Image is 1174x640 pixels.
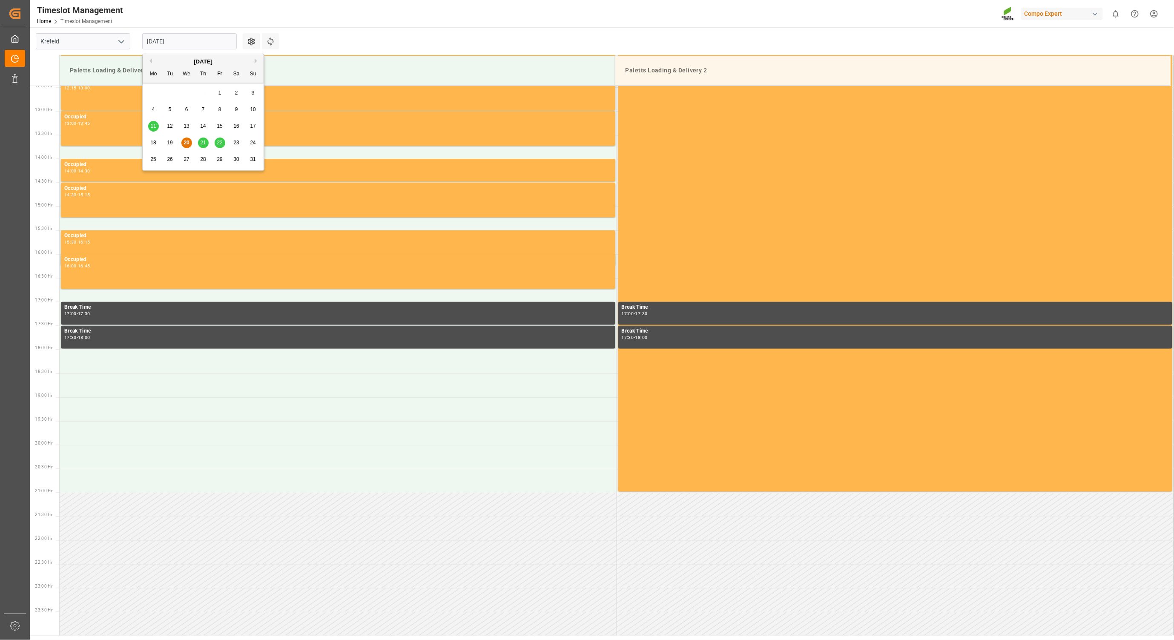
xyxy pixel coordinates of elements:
div: Choose Monday, August 11th, 2025 [148,121,159,132]
span: 16:30 Hr [35,274,52,279]
span: 14:30 Hr [35,179,52,184]
div: Choose Tuesday, August 19th, 2025 [165,138,175,148]
span: 15 [217,123,222,129]
span: 13 [184,123,189,129]
div: Choose Friday, August 15th, 2025 [215,121,225,132]
div: Choose Sunday, August 17th, 2025 [248,121,258,132]
div: 13:45 [78,121,90,125]
div: Choose Saturday, August 30th, 2025 [231,154,242,165]
div: 13:00 [64,121,77,125]
div: Sa [231,69,242,80]
input: DD.MM.YYYY [142,33,237,49]
div: 16:45 [78,264,90,268]
div: 18:00 [78,336,90,340]
span: 21:00 Hr [35,489,52,494]
span: 21:30 Hr [35,513,52,517]
span: 5 [169,106,172,112]
div: - [634,312,635,316]
div: Choose Tuesday, August 12th, 2025 [165,121,175,132]
img: Screenshot%202023-09-29%20at%2010.02.21.png_1712312052.png [1002,6,1015,21]
div: Paletts Loading & Delivery 2 [622,63,1163,78]
span: 19:00 Hr [35,393,52,398]
div: [DATE] [143,57,264,66]
div: Choose Monday, August 18th, 2025 [148,138,159,148]
div: Occupied [64,256,612,264]
span: 19:30 Hr [35,417,52,422]
span: 17:00 Hr [35,298,52,303]
div: Tu [165,69,175,80]
div: 14:30 [64,193,77,197]
span: 20 [184,140,189,146]
span: 20:00 Hr [35,441,52,446]
span: 27 [184,156,189,162]
div: Choose Wednesday, August 6th, 2025 [181,104,192,115]
span: 3 [252,90,255,96]
button: Previous Month [147,58,152,63]
div: Choose Saturday, August 23rd, 2025 [231,138,242,148]
div: Choose Thursday, August 14th, 2025 [198,121,209,132]
span: 22 [217,140,222,146]
span: 22:00 Hr [35,537,52,541]
div: Choose Tuesday, August 26th, 2025 [165,154,175,165]
span: 16 [233,123,239,129]
div: Choose Tuesday, August 5th, 2025 [165,104,175,115]
div: Occupied [64,113,612,121]
button: open menu [115,35,127,48]
span: 18 [150,140,156,146]
span: 23 [233,140,239,146]
div: 13:00 [78,86,90,90]
span: 26 [167,156,172,162]
div: Choose Thursday, August 28th, 2025 [198,154,209,165]
span: 23:30 Hr [35,608,52,613]
span: 2 [235,90,238,96]
div: Timeslot Management [37,4,123,17]
span: 17 [250,123,255,129]
span: 15:30 Hr [35,227,52,231]
span: 10 [250,106,255,112]
span: 21 [200,140,206,146]
div: - [77,241,78,244]
div: Choose Friday, August 29th, 2025 [215,154,225,165]
div: Choose Friday, August 1st, 2025 [215,88,225,98]
div: 14:00 [64,169,77,173]
span: 18:00 Hr [35,346,52,350]
div: 16:15 [78,241,90,244]
div: Choose Wednesday, August 27th, 2025 [181,154,192,165]
span: 15:00 Hr [35,203,52,207]
div: - [77,86,78,90]
span: 30 [233,156,239,162]
div: Choose Wednesday, August 13th, 2025 [181,121,192,132]
div: Break Time [622,327,1169,336]
div: 17:00 [622,312,634,316]
div: Choose Monday, August 4th, 2025 [148,104,159,115]
div: 17:30 [64,336,77,340]
div: Choose Friday, August 8th, 2025 [215,104,225,115]
span: 1 [218,90,221,96]
div: - [634,336,635,340]
div: 18:00 [635,336,648,340]
div: Fr [215,69,225,80]
div: Choose Thursday, August 7th, 2025 [198,104,209,115]
div: Choose Sunday, August 10th, 2025 [248,104,258,115]
div: - [77,264,78,268]
span: 17:30 Hr [35,322,52,327]
span: 8 [218,106,221,112]
div: Th [198,69,209,80]
div: - [77,169,78,173]
div: Choose Thursday, August 21st, 2025 [198,138,209,148]
span: 13:00 Hr [35,107,52,112]
button: Compo Expert [1021,6,1106,22]
span: 14:00 Hr [35,155,52,160]
div: Break Time [622,304,1169,312]
div: Mo [148,69,159,80]
div: - [77,121,78,125]
span: 19 [167,140,172,146]
div: Choose Wednesday, August 20th, 2025 [181,138,192,148]
span: 23:00 Hr [35,584,52,589]
div: Choose Saturday, August 16th, 2025 [231,121,242,132]
span: 4 [152,106,155,112]
div: Compo Expert [1021,8,1103,20]
div: 15:30 [64,241,77,244]
span: 9 [235,106,238,112]
button: Next Month [255,58,260,63]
